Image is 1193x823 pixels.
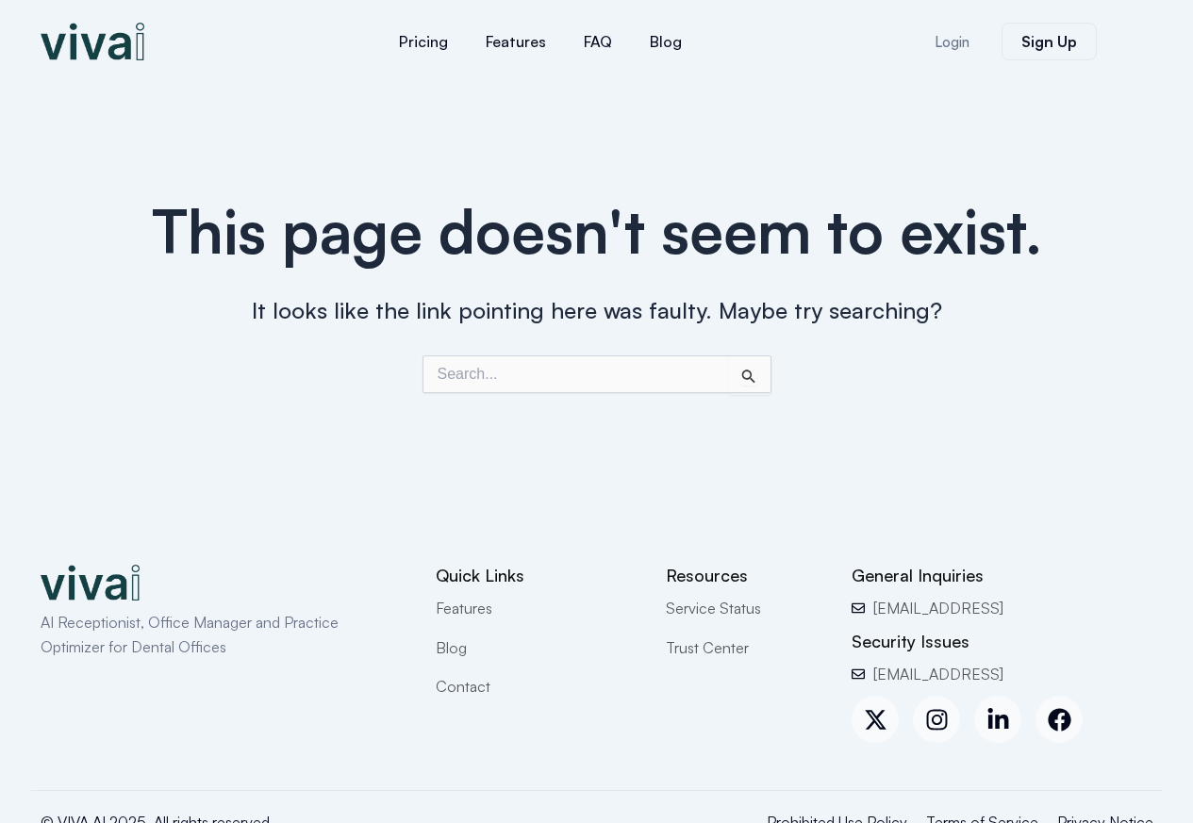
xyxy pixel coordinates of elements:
[666,635,823,660] a: Trust Center
[852,631,1152,652] h2: Security Issues
[423,355,771,393] input: Search Submit
[436,674,638,699] a: Contact
[467,19,565,64] a: Features
[869,662,1003,686] span: [EMAIL_ADDRESS]
[666,596,823,620] a: Service Status
[935,35,969,49] span: Login
[436,635,638,660] a: Blog
[1021,34,1077,49] span: Sign Up
[380,19,467,64] a: Pricing
[41,610,371,660] p: AI Receptionist, Office Manager and Practice Optimizer for Dental Offices
[852,596,1152,620] a: [EMAIL_ADDRESS]
[436,635,467,660] span: Blog
[729,355,771,395] input: Search
[666,635,749,660] span: Trust Center
[869,596,1003,620] span: [EMAIL_ADDRESS]
[436,596,492,620] span: Features
[565,19,631,64] a: FAQ
[852,565,1152,586] h2: General Inquiries
[631,19,701,64] a: Blog
[267,19,814,64] nav: Menu
[436,565,638,586] h2: Quick Links
[1002,23,1097,60] a: Sign Up
[436,674,490,699] span: Contact
[666,565,823,586] h2: Resources
[852,662,1152,686] a: [EMAIL_ADDRESS]
[912,24,992,60] a: Login
[76,189,1118,273] h1: This page doesn't seem to exist.
[436,596,638,620] a: Features
[76,296,1118,325] h3: It looks like the link pointing here was faulty. Maybe try searching?
[666,596,761,620] span: Service Status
